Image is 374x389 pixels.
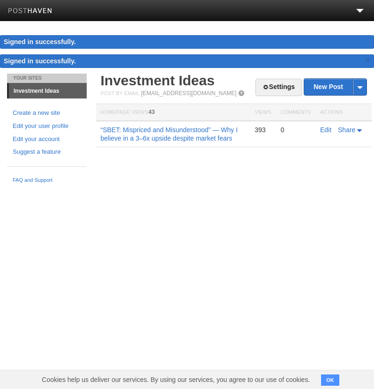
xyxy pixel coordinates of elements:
img: Posthaven-bar [8,8,52,15]
a: Edit your user profile [13,121,81,131]
a: Edit your account [13,135,81,144]
a: Settings [255,79,302,96]
th: Actions [315,104,372,121]
div: 0 [281,126,311,134]
a: New Post [304,79,367,95]
a: Create a new site [13,108,81,118]
a: “SBET: Mispriced and Misunderstood” — Why I believe in a 3–6x upside despite market fears [101,126,238,142]
span: Cookies help us deliver our services. By using our services, you agree to our use of cookies. [32,370,319,389]
a: [EMAIL_ADDRESS][DOMAIN_NAME] [141,90,236,97]
th: Comments [276,104,315,121]
a: FAQ and Support [13,176,81,185]
button: OK [321,374,339,386]
span: Share [338,126,355,134]
th: Views [250,104,276,121]
a: × [363,54,372,66]
span: Post by Email [101,90,140,96]
a: Investment Ideas [101,73,215,88]
span: 43 [149,109,155,115]
a: Edit [320,126,331,134]
span: Signed in successfully. [4,57,76,65]
a: Suggest a feature [13,147,81,157]
li: Your Sites [7,74,87,83]
th: Homepage Views [96,104,250,121]
div: 393 [254,126,271,134]
a: Investment Ideas [9,83,87,98]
